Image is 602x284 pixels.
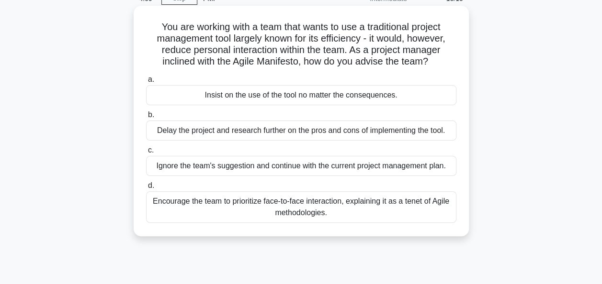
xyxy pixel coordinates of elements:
[148,146,154,154] span: c.
[146,191,456,223] div: Encourage the team to prioritize face-to-face interaction, explaining it as a tenet of Agile meth...
[146,156,456,176] div: Ignore the team's suggestion and continue with the current project management plan.
[148,110,154,119] span: b.
[148,181,154,189] span: d.
[148,75,154,83] span: a.
[146,85,456,105] div: Insist on the use of the tool no matter the consequences.
[146,120,456,141] div: Delay the project and research further on the pros and cons of implementing the tool.
[145,21,457,68] h5: You are working with a team that wants to use a traditional project management tool largely known...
